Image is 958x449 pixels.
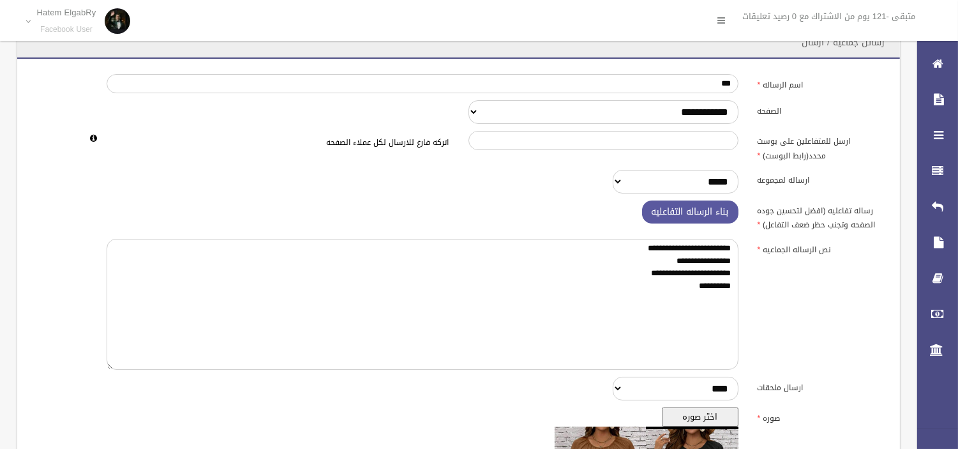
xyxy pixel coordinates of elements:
[748,407,893,425] label: صوره
[37,8,96,17] p: Hatem ElgabRy
[748,201,893,232] label: رساله تفاعليه (افضل لتحسين جوده الصفحه وتجنب حظر ضعف التفاعل)
[662,407,738,427] button: اختر صوره
[748,74,893,92] label: اسم الرساله
[748,100,893,118] label: الصفحه
[748,377,893,395] label: ارسال ملحقات
[642,201,738,224] button: بناء الرساله التفاعليه
[748,239,893,257] label: نص الرساله الجماعيه
[37,25,96,34] small: Facebook User
[107,139,449,147] h6: اتركه فارغ للارسال لكل عملاء الصفحه
[748,131,893,163] label: ارسل للمتفاعلين على بوست محدد(رابط البوست)
[748,170,893,188] label: ارساله لمجموعه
